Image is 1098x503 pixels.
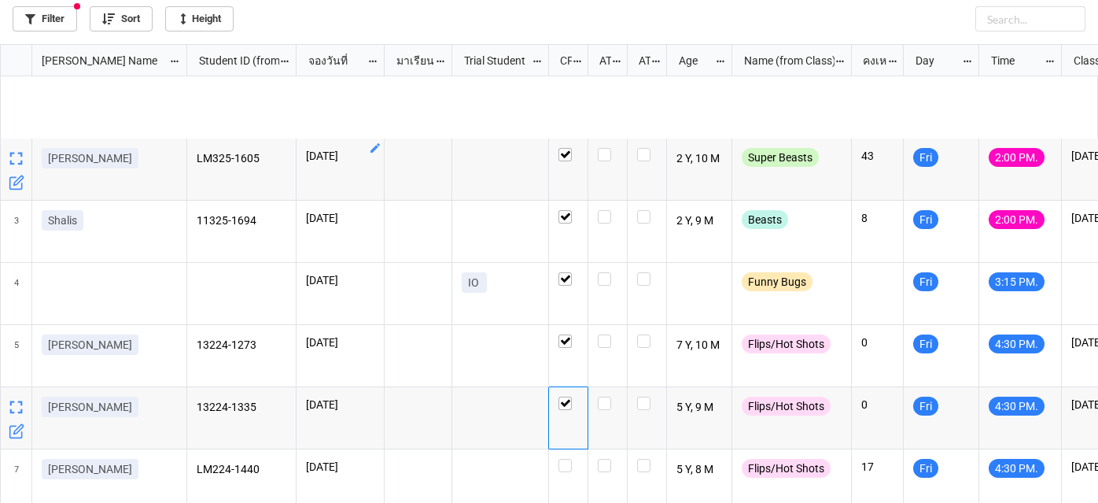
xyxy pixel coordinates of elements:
p: [DATE] [306,335,374,350]
div: Fri [913,397,938,416]
p: 8 [861,210,894,226]
div: Flips/Hot Shots [742,335,831,353]
div: คงเหลือ (from Nick Name) [853,52,886,69]
div: Fri [913,335,938,353]
div: 2:00 PM. [989,210,1045,229]
p: [DATE] [306,272,374,288]
div: จองวันที่ [299,52,367,69]
p: [PERSON_NAME] [48,399,132,415]
p: LM325-1605 [197,148,287,170]
p: [PERSON_NAME] [48,337,132,353]
p: 5 Y, 8 M [676,459,723,481]
a: Height [165,6,234,31]
p: 2 Y, 10 M [676,148,723,170]
div: Funny Bugs [742,272,812,291]
p: IO [468,275,481,290]
div: Flips/Hot Shots [742,459,831,478]
div: 4:30 PM. [989,335,1045,353]
p: 2 Y, 9 M [676,210,723,232]
div: Trial Student [455,52,532,69]
a: Sort [90,6,153,31]
div: Name (from Class) [735,52,834,69]
div: Beasts [742,210,788,229]
div: 4:30 PM. [989,397,1045,416]
p: 13224-1335 [197,397,287,419]
div: Student ID (from [PERSON_NAME] Name) [190,52,279,69]
p: [DATE] [306,459,374,475]
a: Filter [13,6,77,31]
div: Day [906,52,962,69]
span: 5 [14,325,19,386]
div: ATK [629,52,651,69]
p: 7 Y, 10 M [676,335,723,357]
p: 43 [861,148,894,164]
div: มาเรียน [387,52,436,69]
p: [PERSON_NAME] [48,461,132,477]
div: Fri [913,459,938,478]
p: [DATE] [306,148,374,164]
p: 13224-1273 [197,335,287,357]
div: 2:00 PM. [989,148,1045,167]
p: [PERSON_NAME] [48,150,132,166]
div: Age [669,52,716,69]
div: Flips/Hot Shots [742,397,831,416]
p: 0 [861,335,894,350]
div: Fri [913,148,938,167]
p: [DATE] [306,210,374,226]
input: Search... [975,6,1085,31]
div: 4:30 PM. [989,459,1045,478]
div: Time [982,52,1045,69]
p: Shalis [48,213,77,228]
div: Super Beasts [742,148,819,167]
div: 3:15 PM. [989,272,1045,291]
p: [DATE] [306,397,374,412]
div: grid [1,45,187,76]
p: LM224-1440 [197,459,287,481]
div: [PERSON_NAME] Name [32,52,169,69]
div: ATT [590,52,612,69]
p: 11325-1694 [197,210,287,232]
p: 17 [861,459,894,475]
span: 4 [14,263,19,324]
div: Fri [913,272,938,291]
div: Fri [913,210,938,229]
span: 3 [14,201,19,262]
p: 0 [861,397,894,412]
p: 5 Y, 9 M [676,397,723,419]
div: CF [551,52,573,69]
